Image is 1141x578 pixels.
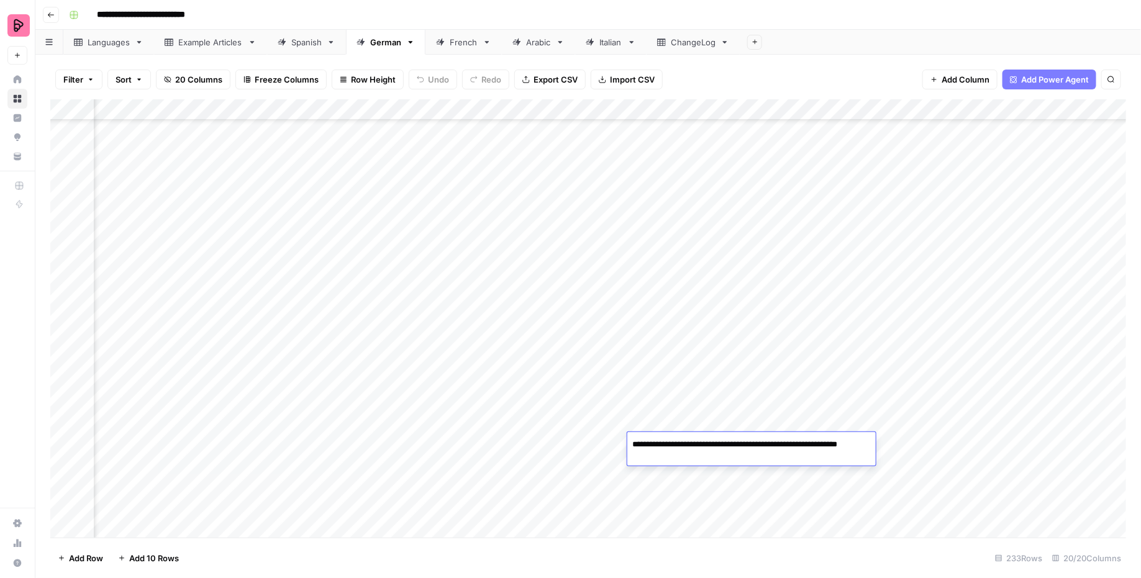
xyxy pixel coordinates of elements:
[63,30,154,55] a: Languages
[69,552,103,564] span: Add Row
[7,14,30,37] img: Preply Logo
[129,552,179,564] span: Add 10 Rows
[7,553,27,573] button: Help + Support
[154,30,267,55] a: Example Articles
[7,533,27,553] a: Usage
[267,30,346,55] a: Spanish
[111,548,186,568] button: Add 10 Rows
[671,36,716,48] div: ChangeLog
[7,70,27,89] a: Home
[1002,70,1096,89] button: Add Power Agent
[922,70,998,89] button: Add Column
[178,36,243,48] div: Example Articles
[526,36,551,48] div: Arabic
[7,10,27,41] button: Workspace: Preply
[1021,73,1089,86] span: Add Power Agent
[7,127,27,147] a: Opportunities
[370,36,401,48] div: German
[63,73,83,86] span: Filter
[502,30,575,55] a: Arabic
[351,73,396,86] span: Row Height
[107,70,151,89] button: Sort
[534,73,578,86] span: Export CSV
[7,513,27,533] a: Settings
[50,548,111,568] button: Add Row
[255,73,319,86] span: Freeze Columns
[428,73,449,86] span: Undo
[462,70,509,89] button: Redo
[481,73,501,86] span: Redo
[7,147,27,166] a: Your Data
[1047,548,1126,568] div: 20/20 Columns
[346,30,425,55] a: German
[450,36,478,48] div: French
[942,73,989,86] span: Add Column
[7,108,27,128] a: Insights
[647,30,740,55] a: ChangeLog
[425,30,502,55] a: French
[610,73,655,86] span: Import CSV
[235,70,327,89] button: Freeze Columns
[291,36,322,48] div: Spanish
[175,73,222,86] span: 20 Columns
[575,30,647,55] a: Italian
[55,70,102,89] button: Filter
[7,89,27,109] a: Browse
[156,70,230,89] button: 20 Columns
[990,548,1047,568] div: 233 Rows
[409,70,457,89] button: Undo
[599,36,622,48] div: Italian
[332,70,404,89] button: Row Height
[514,70,586,89] button: Export CSV
[88,36,130,48] div: Languages
[116,73,132,86] span: Sort
[591,70,663,89] button: Import CSV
